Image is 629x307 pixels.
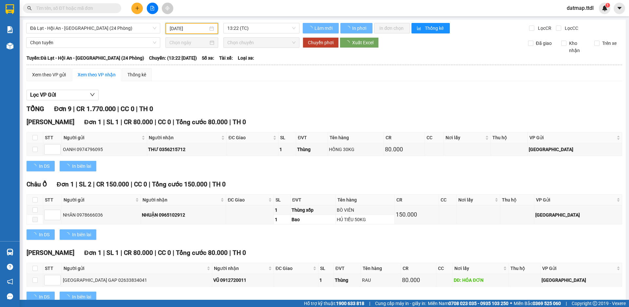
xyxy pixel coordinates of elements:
span: search [27,6,32,10]
span: | [173,249,174,257]
span: | [229,118,231,126]
span: Kho nhận [566,40,589,54]
span: Tổng cước 150.000 [152,181,207,188]
th: Tên hàng [328,132,384,143]
th: SL [274,195,291,205]
span: In biên lai [72,231,91,238]
button: In biên lai [60,229,96,240]
span: loading [308,26,314,30]
span: question-circle [7,264,13,270]
button: Làm mới [303,23,339,33]
img: solution-icon [7,26,13,33]
span: plus [135,6,140,10]
span: CC 0 [158,249,171,257]
span: SL 1 [106,249,119,257]
span: | [121,118,122,126]
span: 1 [606,3,609,8]
button: caret-down [614,3,625,14]
span: aim [165,6,170,10]
div: HẠNH [77,20,143,28]
div: HỒNG 30KG [329,146,383,153]
th: ĐVT [296,132,328,143]
div: 1 [275,216,289,223]
span: Loại xe: [238,54,254,62]
span: Châu Ổ [27,181,47,188]
th: Thu hộ [491,132,528,143]
div: [GEOGRAPHIC_DATA] [77,6,143,20]
span: CC 0 [158,118,171,126]
span: Thống kê [425,25,445,32]
td: Đà Lạt [534,205,622,224]
span: down [90,92,95,97]
span: Người gửi [64,134,140,141]
span: | [149,181,150,188]
th: CC [436,263,453,274]
span: | [103,249,105,257]
div: Xem theo VP nhận [78,71,116,78]
img: warehouse-icon [7,43,13,49]
span: TỔNG [27,105,44,113]
span: VP Gửi [542,265,615,272]
span: | [136,105,138,113]
span: Tổng cước 80.000 [176,118,228,126]
button: In đơn chọn [374,23,410,33]
span: TH 0 [233,249,246,257]
span: [PERSON_NAME] [27,249,74,257]
span: loading [32,295,39,299]
span: In biên lai [72,163,91,170]
div: [GEOGRAPHIC_DATA] GAP 02633834041 [63,277,211,284]
button: Lọc VP Gửi [27,90,99,100]
span: In biên lai [72,293,91,300]
span: | [121,249,122,257]
div: 0384055749 [77,28,143,37]
span: TH 0 [233,118,246,126]
span: Tài xế: [219,54,233,62]
span: Chọn tuyến [30,38,156,48]
span: loading [346,26,351,30]
span: Đơn 1 [84,118,102,126]
b: Tuyến: Đà Lạt - Hội An - [GEOGRAPHIC_DATA] (24 Phòng) [27,55,144,61]
div: [GEOGRAPHIC_DATA] [535,211,621,219]
span: In DS [39,293,49,300]
td: Đà Lạt [528,143,622,156]
button: In DS [27,292,55,302]
div: [GEOGRAPHIC_DATA] [6,6,72,20]
span: [PERSON_NAME] [27,118,74,126]
div: DĐ: HÓA ĐƠN [454,277,507,284]
th: CR [395,195,439,205]
span: Miền Nam [428,300,508,307]
span: Số xe: [202,54,214,62]
div: Xem theo VP gửi [32,71,66,78]
span: Nơi lấy [458,196,493,203]
span: bar-chart [417,26,422,31]
span: VP Gửi [536,196,615,203]
th: CR [384,132,425,143]
span: 13:22 (TC) [227,23,295,33]
input: Tìm tên, số ĐT hoặc mã đơn [36,5,113,12]
img: logo-vxr [6,4,14,14]
span: Người nhận [149,134,220,141]
div: Bao [292,216,334,223]
span: copyright [593,301,597,306]
span: Tổng cước 80.000 [176,249,228,257]
button: Xuất Excel [340,37,379,48]
div: Thống kê [127,71,146,78]
div: [GEOGRAPHIC_DATA] [529,146,621,153]
button: plus [131,3,143,14]
span: | [566,300,567,307]
span: Chọn chuyến [227,38,295,48]
span: In phơi [352,25,367,32]
div: Thùng [335,277,360,284]
span: loading [32,232,39,237]
button: aim [162,3,173,14]
span: Người nhận [143,196,219,203]
th: Tên hàng [336,195,395,205]
span: Đơn 1 [57,181,74,188]
div: 1 [275,206,289,214]
th: SL [318,263,334,274]
span: | [117,105,119,113]
span: CR 1.770.000 [76,105,116,113]
button: In biên lai [60,292,96,302]
th: Thu hộ [500,195,535,205]
span: Xuất Excel [352,39,373,46]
